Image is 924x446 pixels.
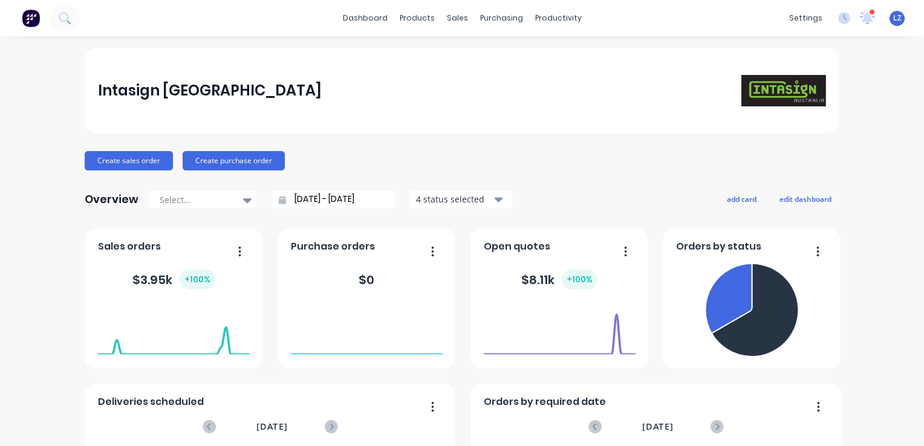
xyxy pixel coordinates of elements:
div: Intasign [GEOGRAPHIC_DATA] [98,79,322,103]
span: [DATE] [642,420,674,433]
span: Purchase orders [291,239,375,254]
a: dashboard [337,9,394,27]
div: $ 3.95k [132,270,215,289]
div: sales [441,9,474,27]
div: Overview [85,187,138,212]
button: edit dashboard [772,191,839,207]
div: purchasing [474,9,529,27]
img: Factory [22,9,40,27]
div: productivity [529,9,588,27]
div: products [394,9,441,27]
span: Orders by required date [484,395,606,409]
div: 4 status selected [416,193,492,205]
button: Create sales order [85,151,173,170]
img: Intasign Australia [741,75,826,107]
span: Open quotes [484,239,550,254]
div: $ 8.11k [521,270,597,289]
button: add card [719,191,764,207]
span: Sales orders [98,239,161,254]
span: [DATE] [256,420,288,433]
button: 4 status selected [409,190,512,208]
button: Create purchase order [183,151,285,170]
div: + 100 % [562,270,597,289]
span: LZ [893,13,902,24]
div: $ 0 [359,271,374,289]
div: + 100 % [180,270,215,289]
div: settings [783,9,828,27]
span: Orders by status [676,239,761,254]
